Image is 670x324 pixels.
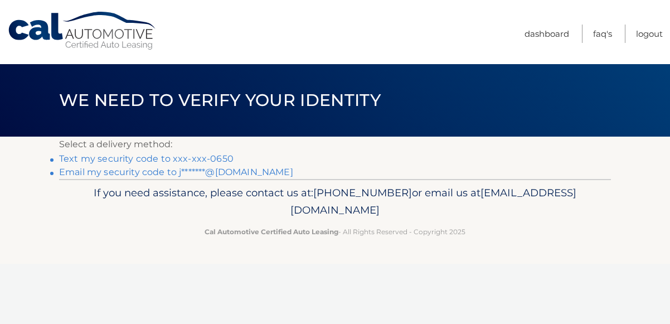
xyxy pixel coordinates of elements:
p: If you need assistance, please contact us at: or email us at [66,184,604,220]
span: [PHONE_NUMBER] [313,186,412,199]
strong: Cal Automotive Certified Auto Leasing [205,228,338,236]
a: Cal Automotive [7,11,158,51]
a: Dashboard [525,25,569,43]
a: Email my security code to j*******@[DOMAIN_NAME] [59,167,293,177]
a: Logout [636,25,663,43]
p: - All Rights Reserved - Copyright 2025 [66,226,604,238]
span: We need to verify your identity [59,90,381,110]
a: Text my security code to xxx-xxx-0650 [59,153,234,164]
p: Select a delivery method: [59,137,611,152]
a: FAQ's [593,25,612,43]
